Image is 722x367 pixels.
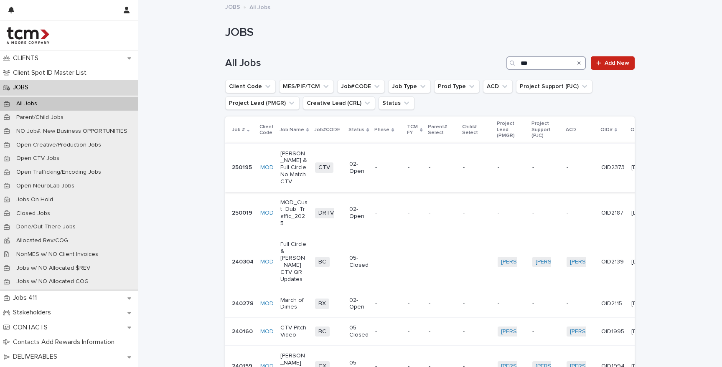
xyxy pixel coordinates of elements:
p: Client Code [259,122,275,138]
p: Job#CODE [314,125,340,134]
p: - [408,328,422,335]
p: Job Name [280,125,304,134]
p: All Jobs [10,100,44,107]
p: Open Creative/Production Jobs [10,142,108,149]
span: BC [315,257,330,267]
p: - [498,164,526,171]
p: - [532,164,560,171]
p: [DATE] [631,258,655,266]
p: - [408,164,422,171]
p: - [408,300,422,307]
p: Open NeuroLab Jobs [10,182,81,190]
p: Open Trafficking/Encoding Jobs [10,169,108,176]
p: Jobs 411 [10,294,43,302]
p: - [375,258,401,266]
p: - [532,300,560,307]
p: 05-Closed [349,255,369,269]
a: [PERSON_NAME]-TCM [570,328,630,335]
p: - [429,258,457,266]
p: Contacts Add Rewards Information [10,338,121,346]
button: Project Lead (PMGR) [225,96,300,110]
p: Jobs w/ NO Allocated COG [10,278,95,285]
p: - [375,300,401,307]
a: [PERSON_NAME]-TCM [536,258,595,266]
button: Project Support (PJC) [516,80,592,93]
p: - [532,210,560,217]
p: Parent# Select [428,122,458,138]
a: [PERSON_NAME]-TCM [501,258,561,266]
a: [PERSON_NAME]-TCM [501,328,561,335]
p: 02-Open [349,206,369,220]
p: Phase [374,125,389,134]
p: - [567,300,595,307]
p: 250019 [232,210,254,217]
p: - [375,328,401,335]
p: Parent/Child Jobs [10,114,70,121]
p: - [532,328,560,335]
p: JOBS [10,84,35,91]
p: CLIENTS [10,54,45,62]
p: - [498,210,526,217]
p: NonMES w/ NO Client Invoices [10,251,105,258]
a: MOD [260,300,274,307]
a: MOD [260,164,274,171]
button: Client Code [225,80,276,93]
p: Client Spot ID Master List [10,69,93,77]
p: Project Support (PJC) [531,119,561,140]
a: MOD [260,210,274,217]
p: TCM FY [407,122,418,138]
p: OID1995 [601,328,625,335]
p: MOD_Cust_Dub_Traffic_2025 [280,199,308,227]
p: OID2139 [601,258,625,266]
a: Add New [591,56,635,70]
p: Jobs On Hold [10,196,60,203]
div: Search [506,56,586,70]
p: CTV Pitch Video [280,324,308,339]
p: Stakeholders [10,309,58,316]
p: Full Circle & [PERSON_NAME] CTV QR Updates [280,241,308,283]
button: MES/PIF/TCM [279,80,334,93]
a: JOBS [225,2,240,11]
span: BX [315,299,329,309]
tr: 250019MOD MOD_Cust_Dub_Traffic_2025DRTV02-Open-------OID2187[DATE]- [225,192,699,234]
p: - [429,210,457,217]
p: CONTACTS [10,324,54,332]
p: - [429,164,457,171]
p: - [463,258,491,266]
h1: All Jobs [225,57,503,69]
p: - [567,164,595,171]
span: DRTV [315,208,337,218]
span: CTV [315,162,333,173]
p: OPENED [630,125,651,134]
p: All Jobs [249,2,270,11]
p: OID2187 [601,210,625,217]
p: Job # [232,125,245,134]
p: [DATE] [631,164,655,171]
p: Status [348,125,364,134]
p: - [498,300,526,307]
p: NO Job#: New Business OPPORTUNITIES [10,128,134,135]
p: - [429,328,457,335]
span: BC [315,327,330,337]
p: - [567,210,595,217]
p: - [408,210,422,217]
button: Prod Type [434,80,480,93]
button: Job#CODE [337,80,385,93]
p: - [463,210,491,217]
p: - [463,300,491,307]
p: - [463,328,491,335]
a: MOD [260,258,274,266]
span: Add New [605,60,629,66]
p: 05-Closed [349,324,369,339]
p: 250195 [232,164,254,171]
p: - [408,258,422,266]
p: Project Lead (PMGR) [497,119,526,140]
tr: 240304MOD Full Circle & [PERSON_NAME] CTV QR UpdatesBC05-Closed----[PERSON_NAME]-TCM [PERSON_NAME... [225,234,699,290]
a: MOD [260,328,274,335]
p: Done/Out There Jobs [10,223,82,230]
button: Creative Lead (CRL) [303,96,375,110]
p: - [375,164,401,171]
p: [PERSON_NAME] & Full Circle No Match CTV [280,150,308,185]
p: Child# Select [462,122,492,138]
p: - [429,300,457,307]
